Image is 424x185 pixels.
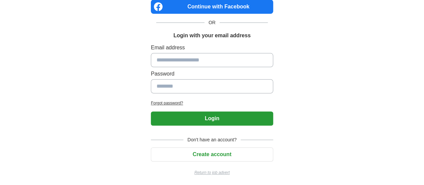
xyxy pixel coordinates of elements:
[151,147,273,161] button: Create account
[173,32,250,40] h1: Login with your email address
[204,19,220,26] span: OR
[151,170,273,176] a: Return to job advert
[151,151,273,157] a: Create account
[151,111,273,126] button: Login
[151,70,273,78] label: Password
[151,100,273,106] a: Forgot password?
[183,136,241,143] span: Don't have an account?
[151,44,273,52] label: Email address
